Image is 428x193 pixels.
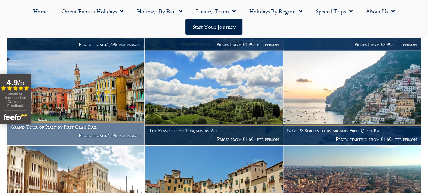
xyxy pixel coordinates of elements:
p: Prices from £2,495 per person [10,133,141,138]
a: Holidays by Rail [130,3,189,19]
a: Holidays by Region [243,3,309,19]
h1: Grand Tour of Italy by First Class Rail [10,124,141,130]
a: Home [26,3,54,19]
h1: The Gotthard Panorama Express & the Centovalli Railway by First Class rail [149,28,279,39]
p: Prices From £1,995 per person [149,42,279,47]
h1: Rome & Sorrento by air and First Class Rail [287,128,417,133]
h1: [PERSON_NAME] by First Class Rail [10,33,141,39]
a: About Us [359,3,402,19]
a: Luxury Trains [189,3,243,19]
h1: A trio of the best Italian Lakes by First Class rail [287,33,417,39]
a: Start your Journey [185,19,242,35]
a: Grand Tour of Italy by First Class Rail Prices from £2,495 per person [7,51,145,145]
a: Special Trips [309,3,359,19]
a: The Flavours of Tuscany by Air Prices from £1,695 per person [145,51,283,145]
h1: The Flavours of Tuscany by Air [149,128,279,133]
p: Prices starting from £1,695 per person [287,136,417,142]
p: Prices from £1,695 per person [149,136,279,142]
p: Prices from £1,695 per person [10,42,141,47]
a: Orient Express Holidays [54,3,130,19]
nav: Menu [3,3,425,35]
a: Rome & Sorrento by air and First Class Rail Prices starting from £1,695 per person [283,51,421,145]
p: Prices From £2,995 per person [287,42,417,47]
